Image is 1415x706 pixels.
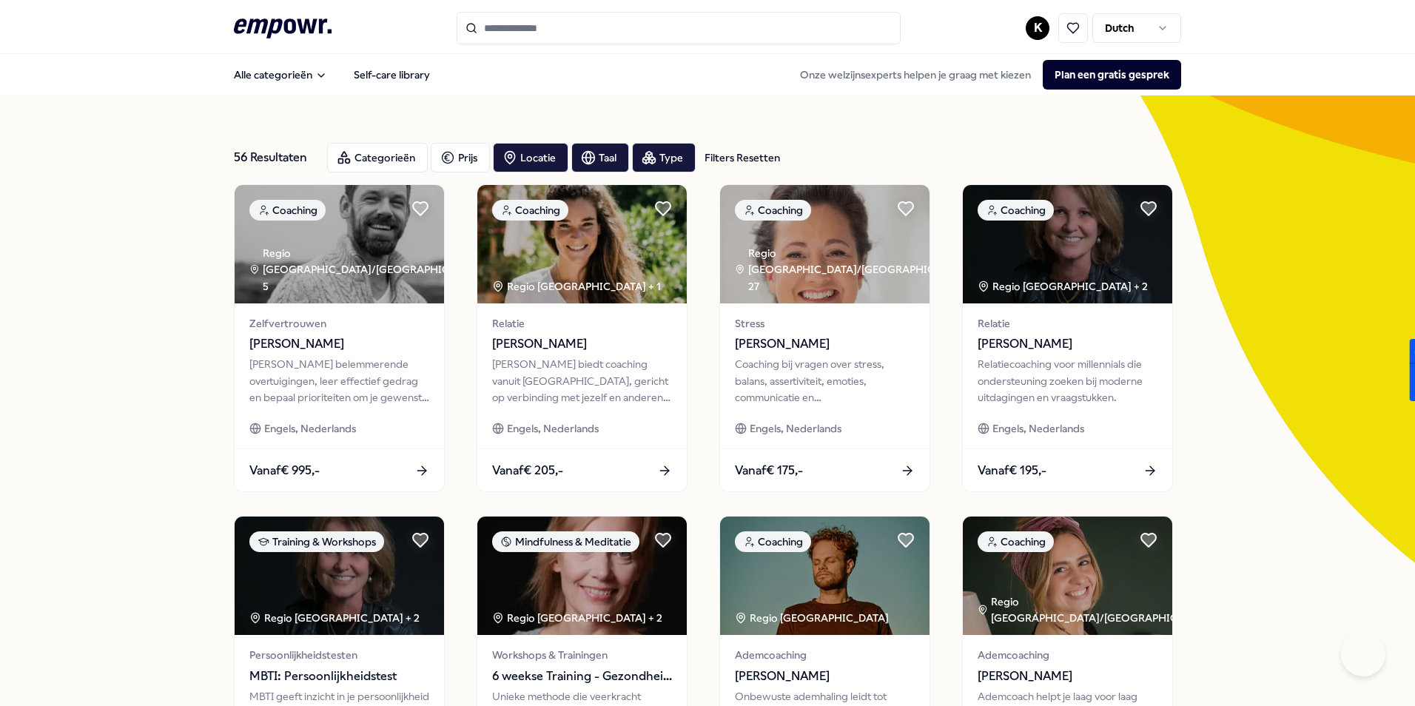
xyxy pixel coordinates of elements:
[222,60,442,90] nav: Main
[735,356,915,406] div: Coaching bij vragen over stress, balans, assertiviteit, emoties, communicatie en loopbaanontwikke...
[1043,60,1181,90] button: Plan een gratis gesprek
[735,667,915,686] span: [PERSON_NAME]
[978,531,1054,552] div: Coaching
[249,610,420,626] div: Regio [GEOGRAPHIC_DATA] + 2
[978,278,1148,295] div: Regio [GEOGRAPHIC_DATA] + 2
[735,245,980,295] div: Regio [GEOGRAPHIC_DATA]/[GEOGRAPHIC_DATA] + 27
[750,420,841,437] span: Engels, Nederlands
[492,461,563,480] span: Vanaf € 205,-
[234,143,315,172] div: 56 Resultaten
[492,356,672,406] div: [PERSON_NAME] biedt coaching vanuit [GEOGRAPHIC_DATA], gericht op verbinding met jezelf en andere...
[492,667,672,686] span: 6 weekse Training - Gezondheid als vriend methode
[992,420,1084,437] span: Engels, Nederlands
[788,60,1181,90] div: Onze welzijnsexperts helpen je graag met kiezen
[249,245,494,295] div: Regio [GEOGRAPHIC_DATA]/[GEOGRAPHIC_DATA] + 5
[1026,16,1049,40] button: K
[735,610,891,626] div: Regio [GEOGRAPHIC_DATA]
[735,531,811,552] div: Coaching
[735,315,915,332] span: Stress
[735,461,803,480] span: Vanaf € 175,-
[249,531,384,552] div: Training & Workshops
[492,200,568,221] div: Coaching
[963,517,1172,635] img: package image
[235,517,444,635] img: package image
[492,315,672,332] span: Relatie
[1341,632,1385,676] iframe: Help Scout Beacon - Open
[507,420,599,437] span: Engels, Nederlands
[492,278,661,295] div: Regio [GEOGRAPHIC_DATA] + 1
[978,647,1157,663] span: Ademcoaching
[264,420,356,437] span: Engels, Nederlands
[735,200,811,221] div: Coaching
[978,315,1157,332] span: Relatie
[477,517,687,635] img: package image
[978,356,1157,406] div: Relatiecoaching voor millennials die ondersteuning zoeken bij moderne uitdagingen en vraagstukken.
[720,517,930,635] img: package image
[493,143,568,172] button: Locatie
[571,143,629,172] button: Taal
[234,184,445,492] a: package imageCoachingRegio [GEOGRAPHIC_DATA]/[GEOGRAPHIC_DATA] + 5Zelfvertrouwen[PERSON_NAME][PER...
[235,185,444,303] img: package image
[978,334,1157,354] span: [PERSON_NAME]
[705,149,780,166] div: Filters Resetten
[249,200,326,221] div: Coaching
[978,667,1157,686] span: [PERSON_NAME]
[492,647,672,663] span: Workshops & Trainingen
[492,531,639,552] div: Mindfulness & Meditatie
[249,334,429,354] span: [PERSON_NAME]
[249,315,429,332] span: Zelfvertrouwen
[249,647,429,663] span: Persoonlijkheidstesten
[963,185,1172,303] img: package image
[477,185,687,303] img: package image
[222,60,339,90] button: Alle categorieën
[249,667,429,686] span: MBTI: Persoonlijkheidstest
[978,594,1217,627] div: Regio [GEOGRAPHIC_DATA]/[GEOGRAPHIC_DATA]
[632,143,696,172] button: Type
[735,334,915,354] span: [PERSON_NAME]
[457,12,901,44] input: Search for products, categories or subcategories
[327,143,428,172] button: Categorieën
[249,356,429,406] div: [PERSON_NAME] belemmerende overtuigingen, leer effectief gedrag en bepaal prioriteiten om je gewe...
[477,184,688,492] a: package imageCoachingRegio [GEOGRAPHIC_DATA] + 1Relatie[PERSON_NAME][PERSON_NAME] biedt coaching ...
[962,184,1173,492] a: package imageCoachingRegio [GEOGRAPHIC_DATA] + 2Relatie[PERSON_NAME]Relatiecoaching voor millenni...
[978,461,1046,480] span: Vanaf € 195,-
[978,200,1054,221] div: Coaching
[342,60,442,90] a: Self-care library
[431,143,490,172] button: Prijs
[492,334,672,354] span: [PERSON_NAME]
[492,610,662,626] div: Regio [GEOGRAPHIC_DATA] + 2
[249,461,320,480] span: Vanaf € 995,-
[735,647,915,663] span: Ademcoaching
[720,185,930,303] img: package image
[719,184,930,492] a: package imageCoachingRegio [GEOGRAPHIC_DATA]/[GEOGRAPHIC_DATA] + 27Stress[PERSON_NAME]Coaching bi...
